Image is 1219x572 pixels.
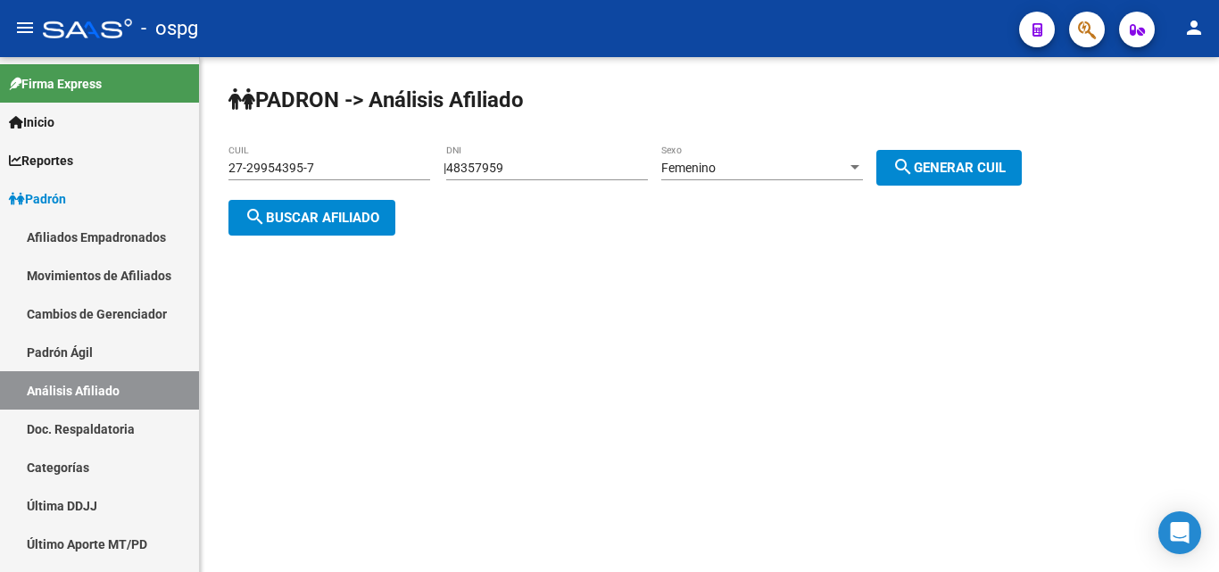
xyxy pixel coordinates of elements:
span: Inicio [9,112,54,132]
mat-icon: menu [14,17,36,38]
span: Generar CUIL [892,160,1006,176]
button: Generar CUIL [876,150,1022,186]
mat-icon: search [892,156,914,178]
span: Buscar afiliado [245,210,379,226]
span: - ospg [141,9,198,48]
div: | [444,161,1035,175]
mat-icon: person [1183,17,1205,38]
mat-icon: search [245,206,266,228]
div: Open Intercom Messenger [1158,511,1201,554]
button: Buscar afiliado [228,200,395,236]
span: Reportes [9,151,73,170]
span: Padrón [9,189,66,209]
span: Firma Express [9,74,102,94]
span: Femenino [661,161,716,175]
strong: PADRON -> Análisis Afiliado [228,87,524,112]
